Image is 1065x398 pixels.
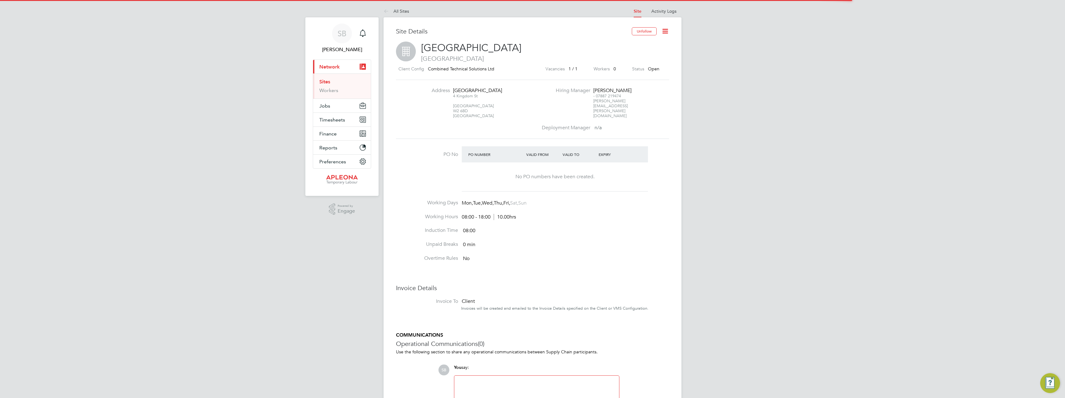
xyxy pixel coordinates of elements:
[538,87,590,94] label: Hiring Manager
[319,159,346,165] span: Preferences
[313,127,371,140] button: Finance
[510,200,518,206] span: Sat,
[593,87,632,94] div: [PERSON_NAME]
[473,200,482,206] span: Tue,
[319,103,330,109] span: Jobs
[594,65,610,73] label: Workers
[494,214,516,220] span: 10.00hrs
[463,228,475,234] span: 08:00
[525,149,561,160] div: Valid From
[313,24,371,53] a: SB[PERSON_NAME]
[313,141,371,154] button: Reports
[421,42,521,54] span: [GEOGRAPHIC_DATA]
[338,209,355,214] span: Engage
[319,79,330,85] a: Sites
[597,149,633,160] div: Expiry
[396,151,458,158] label: PO No
[438,365,449,375] span: SB
[338,203,355,209] span: Powered by
[428,66,494,72] span: Combined Technical Solutions Ltd
[463,241,475,248] span: 0 min
[482,200,494,206] span: Wed,
[396,332,669,338] h5: COMMUNICATIONS
[593,93,595,99] span: -
[305,17,379,196] nav: Main navigation
[326,175,358,185] img: apleona-logo-retina.png
[313,46,371,53] span: Shane Beck
[453,94,492,118] div: 4 Kingdom St [GEOGRAPHIC_DATA] W2 6BD [GEOGRAPHIC_DATA]
[632,27,657,35] button: Unfollow
[462,214,516,220] div: 08:00 - 18:00
[593,98,628,118] span: [PERSON_NAME][EMAIL_ADDRESS][PERSON_NAME][DOMAIN_NAME]
[634,9,641,14] a: Site
[1040,373,1060,393] button: Engage Resource Center
[319,117,345,123] span: Timesheets
[313,155,371,168] button: Preferences
[416,87,450,94] label: Address
[313,175,371,185] a: Go to home page
[494,200,503,206] span: Thu,
[396,340,669,348] h3: Operational Communications
[396,214,458,220] label: Working Hours
[568,66,577,72] span: 1 / 1
[396,241,458,248] label: Unpaid Breaks
[396,298,458,305] label: Invoice To
[467,149,525,160] div: PO Number
[398,65,424,73] label: Client Config
[319,145,337,151] span: Reports
[478,340,484,348] span: (0)
[396,284,669,292] h3: Invoice Details
[313,60,371,73] button: Network
[648,66,659,72] span: Open
[319,131,337,137] span: Finance
[596,93,621,99] span: 07887 219474
[396,255,458,262] label: Overtime Rules
[461,298,669,305] div: Client
[396,55,669,63] span: [GEOGRAPHIC_DATA]
[313,73,371,99] div: Network
[396,27,632,35] h3: Site Details
[454,365,619,375] div: say:
[384,8,409,14] a: All Sites
[329,203,355,215] a: Powered byEngage
[453,87,492,94] div: [GEOGRAPHIC_DATA]
[313,113,371,126] button: Timesheets
[313,99,371,113] button: Jobs
[651,8,676,14] a: Activity Logs
[454,365,461,370] span: You
[338,29,346,38] span: SB
[463,255,470,262] span: No
[546,65,565,73] label: Vacancies
[468,174,642,180] div: No PO numbers have been created.
[632,65,644,73] label: Status
[595,125,602,131] span: n/a
[461,306,669,311] div: Invoices will be created and emailed to the Invoice Details specified on the Client or VMS Config...
[538,125,590,131] label: Deployment Manager
[396,200,458,206] label: Working Days
[518,200,527,206] span: Sun
[561,149,597,160] div: Valid To
[503,200,510,206] span: Fri,
[462,200,473,206] span: Mon,
[396,349,669,355] p: Use the following section to share any operational communications between Supply Chain participants.
[319,87,338,93] a: Workers
[613,66,616,72] span: 0
[396,227,458,234] label: Induction Time
[319,64,340,70] span: Network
